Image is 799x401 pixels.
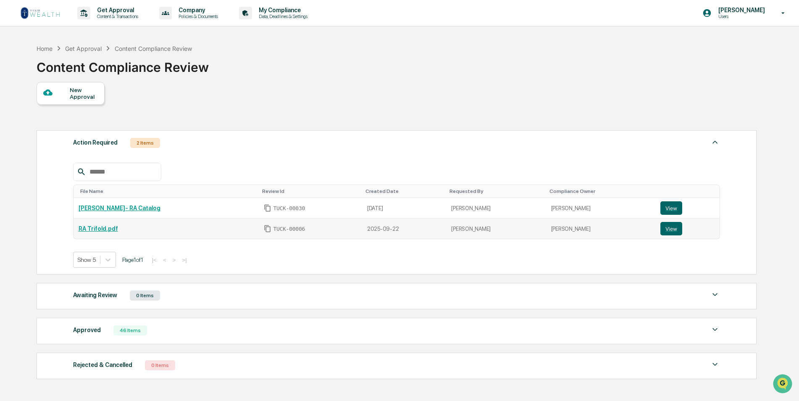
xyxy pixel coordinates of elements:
[73,137,118,148] div: Action Required
[365,188,443,194] div: Toggle SortBy
[79,205,160,211] a: [PERSON_NAME]- RA Catalog
[73,359,132,370] div: Rejected & Cancelled
[546,198,655,219] td: [PERSON_NAME]
[143,67,153,77] button: Start new chat
[61,107,68,113] div: 🗄️
[59,142,102,149] a: Powered byPylon
[273,205,305,212] span: TUCK-00030
[90,13,142,19] p: Content & Transactions
[362,198,447,219] td: [DATE]
[113,325,147,335] div: 46 Items
[80,188,256,194] div: Toggle SortBy
[122,256,143,263] span: Page 1 of 1
[69,106,104,114] span: Attestations
[84,142,102,149] span: Pylon
[160,256,169,264] button: <
[8,64,24,79] img: 1746055101610-c473b297-6a78-478c-a979-82029cc54cd1
[273,226,305,232] span: TUCK-00006
[8,107,15,113] div: 🖐️
[449,188,542,194] div: Toggle SortBy
[772,373,795,396] iframe: Open customer support
[549,188,652,194] div: Toggle SortBy
[662,188,716,194] div: Toggle SortBy
[252,13,312,19] p: Data, Deadlines & Settings
[172,13,222,19] p: Policies & Documents
[37,53,209,75] div: Content Compliance Review
[29,64,138,73] div: Start new chat
[58,103,108,118] a: 🗄️Attestations
[710,324,720,335] img: caret
[252,7,312,13] p: My Compliance
[660,222,682,235] button: View
[65,45,102,52] div: Get Approval
[446,219,546,239] td: [PERSON_NAME]
[70,87,98,100] div: New Approval
[710,137,720,147] img: caret
[710,359,720,369] img: caret
[712,13,769,19] p: Users
[90,7,142,13] p: Get Approval
[170,256,179,264] button: >
[264,204,271,212] span: Copy Id
[446,198,546,219] td: [PERSON_NAME]
[73,324,101,335] div: Approved
[362,219,447,239] td: 2025-09-22
[8,18,153,31] p: How can we help?
[20,6,60,20] img: logo
[37,45,53,52] div: Home
[115,45,192,52] div: Content Compliance Review
[660,201,715,215] a: View
[8,123,15,129] div: 🔎
[710,290,720,300] img: caret
[130,290,160,301] div: 0 Items
[73,290,117,301] div: Awaiting Review
[17,122,53,130] span: Data Lookup
[17,106,54,114] span: Preclearance
[130,138,160,148] div: 2 Items
[546,219,655,239] td: [PERSON_NAME]
[179,256,189,264] button: >|
[262,188,358,194] div: Toggle SortBy
[660,201,682,215] button: View
[264,225,271,232] span: Copy Id
[150,256,159,264] button: |<
[79,225,118,232] a: RA Trifold.pdf
[5,119,56,134] a: 🔎Data Lookup
[712,7,769,13] p: [PERSON_NAME]
[5,103,58,118] a: 🖐️Preclearance
[172,7,222,13] p: Company
[29,73,106,79] div: We're available if you need us!
[660,222,715,235] a: View
[145,360,175,370] div: 0 Items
